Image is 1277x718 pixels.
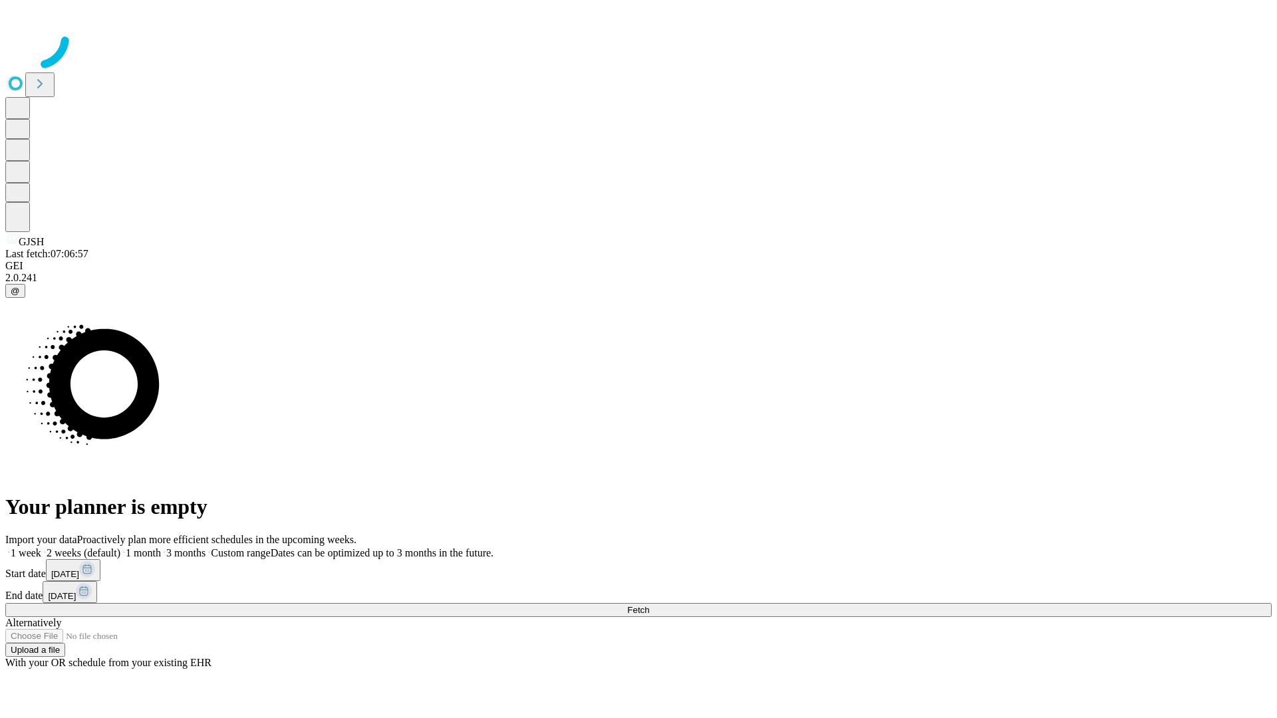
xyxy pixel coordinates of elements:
[5,581,1272,603] div: End date
[51,569,79,579] span: [DATE]
[5,657,212,668] span: With your OR schedule from your existing EHR
[627,605,649,615] span: Fetch
[5,284,25,298] button: @
[166,547,206,558] span: 3 months
[211,547,270,558] span: Custom range
[48,591,76,601] span: [DATE]
[5,495,1272,519] h1: Your planner is empty
[5,559,1272,581] div: Start date
[5,272,1272,284] div: 2.0.241
[46,559,100,581] button: [DATE]
[11,547,41,558] span: 1 week
[19,236,44,247] span: GJSH
[77,534,356,545] span: Proactively plan more efficient schedules in the upcoming weeks.
[5,534,77,545] span: Import your data
[5,260,1272,272] div: GEI
[126,547,161,558] span: 1 month
[11,286,20,296] span: @
[5,643,65,657] button: Upload a file
[5,248,88,259] span: Last fetch: 07:06:57
[271,547,494,558] span: Dates can be optimized up to 3 months in the future.
[5,617,61,628] span: Alternatively
[43,581,97,603] button: [DATE]
[47,547,120,558] span: 2 weeks (default)
[5,603,1272,617] button: Fetch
